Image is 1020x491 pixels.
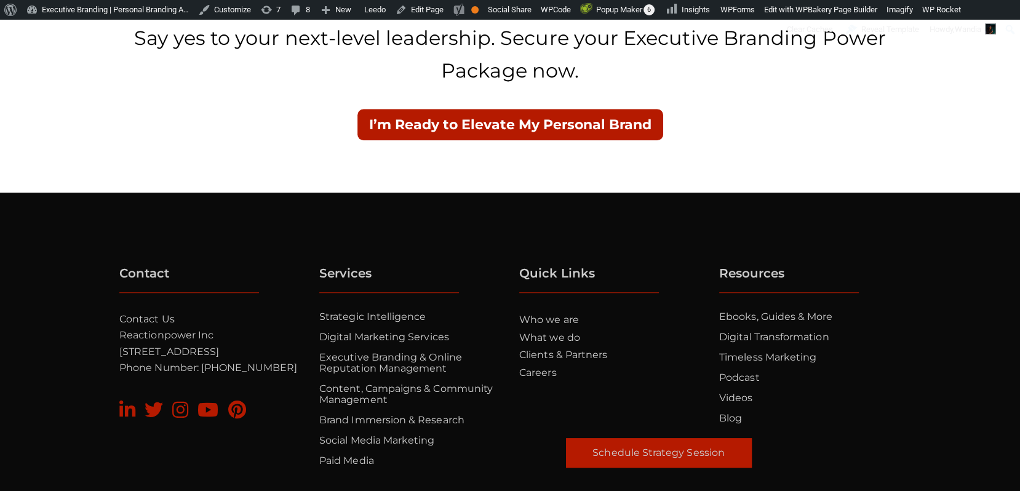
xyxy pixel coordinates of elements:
[519,367,556,378] a: Careers
[955,25,981,34] span: Wandia
[719,412,742,424] a: Blog
[319,434,434,446] a: Social Media Marketing
[33,71,43,81] img: tab_domain_overview_orange.svg
[47,73,110,81] div: Domain Overview
[319,351,462,374] a: Executive Branding & Online Reputation Management
[119,311,305,377] p: Reactionpower Inc [STREET_ADDRESS] Phone Number: [PHONE_NUMBER]
[119,266,259,293] h5: Contact
[643,4,655,15] span: 6
[136,73,207,81] div: Keywords by Traffic
[566,438,752,468] a: Schedule Strategy Session
[925,20,1001,39] a: Howdy,
[519,349,607,361] a: Clients & Partners
[781,20,839,39] div: Clear Caches
[357,109,663,140] button: I’m Ready to Elevate My Personal Brand
[519,266,659,293] h5: Quick Links
[519,332,580,343] a: What we do
[319,266,459,293] h5: Services
[861,20,919,39] span: Reveal Template
[471,6,479,14] div: OK
[20,32,30,42] img: website_grey.svg
[122,71,132,81] img: tab_keywords_by_traffic_grey.svg
[319,455,374,466] a: Paid Media
[682,5,710,14] span: Insights
[719,351,816,363] a: Timeless Marketing
[319,383,493,405] a: Content, Campaigns & Community Management
[719,331,829,343] a: Digital Transformation
[119,22,901,87] p: Say yes to your next-level leadership. Secure your Executive Branding Power Package now.
[119,313,175,325] a: Contact Us
[20,20,30,30] img: logo_orange.svg
[319,414,464,426] a: Brand Immersion & Research
[719,372,759,383] a: Podcast
[519,314,579,325] a: Who we are
[34,20,60,30] div: v 4.0.25
[719,266,859,293] h5: Resources
[319,311,426,322] a: Strategic Intelligence
[32,32,135,42] div: Domain: [DOMAIN_NAME]
[719,311,832,322] a: Ebooks, Guides & More
[719,392,752,404] a: Videos
[319,331,449,343] a: Digital Marketing Services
